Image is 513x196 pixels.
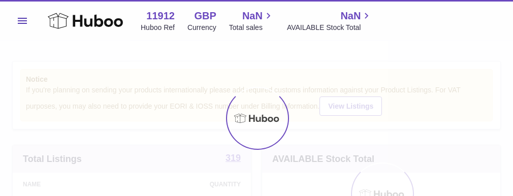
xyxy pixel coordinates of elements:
a: NaN AVAILABLE Stock Total [287,9,373,32]
strong: 11912 [146,9,175,23]
span: AVAILABLE Stock Total [287,23,373,32]
div: Currency [187,23,216,32]
span: NaN [242,9,263,23]
strong: GBP [194,9,216,23]
span: NaN [340,9,361,23]
div: Huboo Ref [141,23,175,32]
a: NaN Total sales [229,9,274,32]
span: Total sales [229,23,274,32]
